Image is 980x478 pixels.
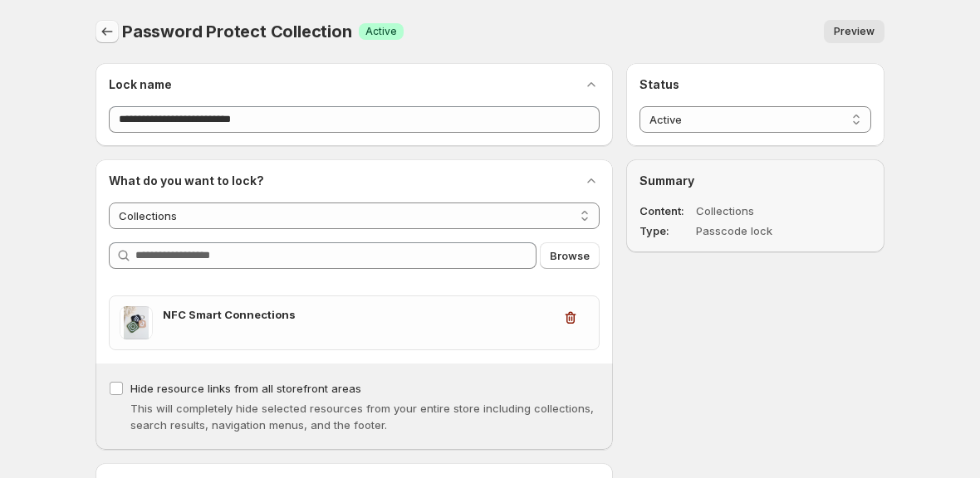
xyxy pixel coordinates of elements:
[130,382,361,395] span: Hide resource links from all storefront areas
[550,247,590,264] span: Browse
[163,306,552,323] h3: NFC Smart Connections
[365,25,397,38] span: Active
[696,222,824,239] dd: Passcode lock
[639,173,871,189] h2: Summary
[109,76,172,93] h2: Lock name
[109,173,264,189] h2: What do you want to lock?
[696,202,824,219] dd: Collections
[122,22,352,41] span: Password Protect Collection
[130,402,594,432] span: This will completely hide selected resources from your entire store including collections, search...
[540,242,600,269] button: Browse
[834,25,875,38] span: Preview
[639,202,693,219] dt: Content:
[824,20,884,43] button: Preview
[96,20,119,43] button: Back
[639,76,871,93] h2: Status
[639,222,693,239] dt: Type:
